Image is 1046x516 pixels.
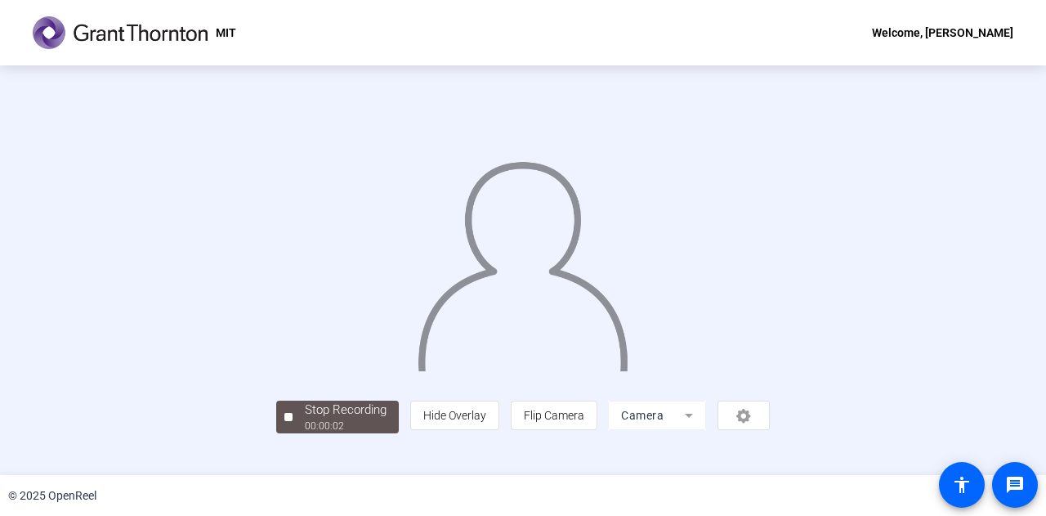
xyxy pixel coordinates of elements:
[216,23,236,43] p: MIT
[33,16,208,49] img: OpenReel logo
[524,409,584,422] span: Flip Camera
[276,401,399,434] button: Stop Recording00:00:02
[952,475,972,495] mat-icon: accessibility
[8,487,96,505] div: © 2025 OpenReel
[305,401,387,420] div: Stop Recording
[305,419,387,433] div: 00:00:02
[423,409,486,422] span: Hide Overlay
[511,401,597,430] button: Flip Camera
[416,149,629,371] img: overlay
[410,401,499,430] button: Hide Overlay
[872,23,1013,43] div: Welcome, [PERSON_NAME]
[1005,475,1025,495] mat-icon: message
